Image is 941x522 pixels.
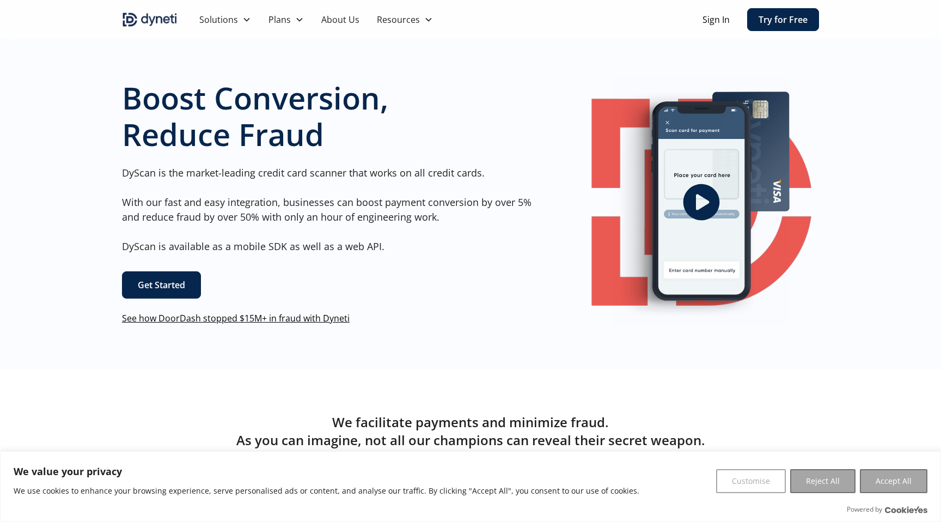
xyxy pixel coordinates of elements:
button: Customise [716,469,786,493]
button: Accept All [860,469,927,493]
p: DyScan is the market-leading credit card scanner that works on all credit cards. With our fast an... [122,166,540,254]
h2: We facilitate payments and minimize fraud. As you can imagine, not all our champions can reveal t... [122,413,819,450]
img: Dyneti indigo logo [122,11,178,28]
a: See how DoorDash stopped $15M+ in fraud with Dyneti [122,312,350,324]
a: Get Started [122,271,201,299]
div: Powered by [847,504,927,515]
button: Reject All [790,469,856,493]
a: home [122,11,178,28]
a: Try for Free [747,8,819,31]
div: Solutions [191,9,260,31]
a: Sign In [702,13,730,26]
img: Image of a mobile Dyneti UI scanning a credit card [613,78,790,326]
div: Resources [377,13,420,26]
div: Plans [260,9,313,31]
div: Plans [268,13,291,26]
a: open lightbox [584,78,819,326]
a: Visit CookieYes website [885,506,927,513]
p: We value your privacy [14,465,639,478]
p: We use cookies to enhance your browsing experience, serve personalised ads or content, and analys... [14,484,639,497]
h1: Boost Conversion, Reduce Fraud [122,80,540,153]
div: Solutions [199,13,238,26]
